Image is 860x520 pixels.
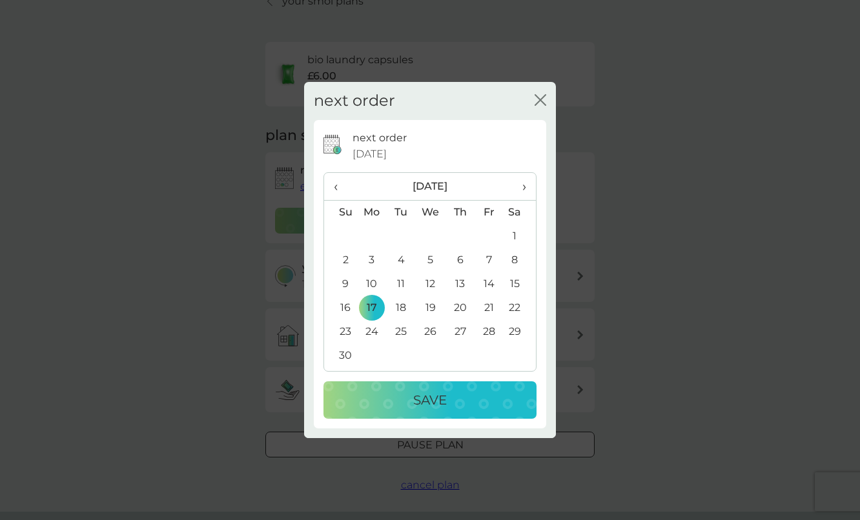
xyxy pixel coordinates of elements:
[416,296,445,320] td: 19
[357,173,504,201] th: [DATE]
[334,173,347,200] span: ‹
[357,200,387,225] th: Mo
[324,296,357,320] td: 16
[445,272,475,296] td: 13
[324,200,357,225] th: Su
[387,296,416,320] td: 18
[504,225,536,248] td: 1
[387,248,416,272] td: 4
[387,272,416,296] td: 11
[357,320,387,344] td: 24
[416,200,445,225] th: We
[323,381,537,419] button: Save
[475,272,504,296] td: 14
[353,146,387,163] span: [DATE]
[475,248,504,272] td: 7
[475,200,504,225] th: Fr
[324,248,357,272] td: 2
[513,173,526,200] span: ›
[416,320,445,344] td: 26
[357,248,387,272] td: 3
[416,272,445,296] td: 12
[504,320,536,344] td: 29
[475,296,504,320] td: 21
[324,320,357,344] td: 23
[413,390,447,410] p: Save
[504,272,536,296] td: 15
[357,296,387,320] td: 17
[445,320,475,344] td: 27
[357,272,387,296] td: 10
[416,248,445,272] td: 5
[387,200,416,225] th: Tu
[504,296,536,320] td: 22
[353,130,407,146] p: next order
[445,248,475,272] td: 6
[475,320,504,344] td: 28
[314,92,395,110] h2: next order
[324,344,357,368] td: 30
[387,320,416,344] td: 25
[445,200,475,225] th: Th
[504,248,536,272] td: 8
[445,296,475,320] td: 20
[324,272,357,296] td: 9
[504,200,536,225] th: Sa
[535,94,546,108] button: close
